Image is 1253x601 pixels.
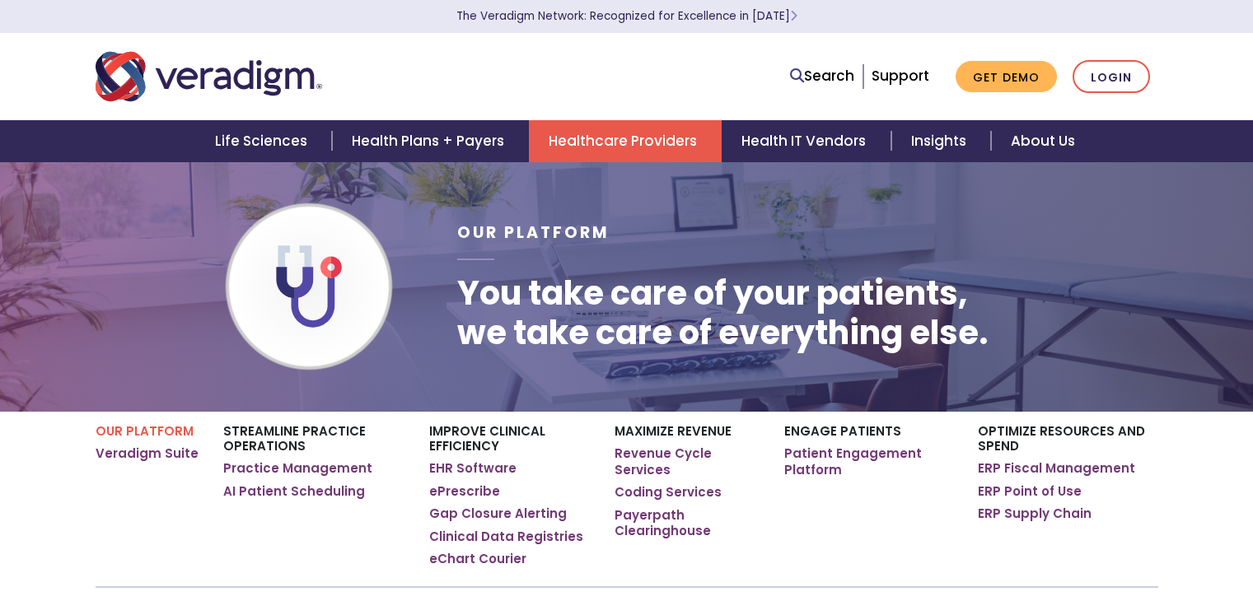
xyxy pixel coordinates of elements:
[615,507,759,539] a: Payerpath Clearinghouse
[615,445,759,478] a: Revenue Cycle Services
[429,483,500,500] a: ePrescribe
[429,460,517,477] a: EHR Software
[332,120,529,162] a: Health Plans + Payers
[429,505,567,522] a: Gap Closure Alerting
[790,65,854,87] a: Search
[96,445,199,462] a: Veradigm Suite
[457,273,989,352] h1: You take care of your patients, we take care of everything else.
[529,120,722,162] a: Healthcare Providers
[956,61,1057,93] a: Get Demo
[722,120,891,162] a: Health IT Vendors
[978,483,1082,500] a: ERP Point of Use
[991,120,1095,162] a: About Us
[429,529,583,545] a: Clinical Data Registries
[96,49,322,104] img: Veradigm logo
[790,8,797,24] span: Learn More
[195,120,332,162] a: Life Sciences
[615,484,722,501] a: Coding Services
[429,551,526,567] a: eChart Courier
[1073,60,1150,94] a: Login
[978,505,1092,522] a: ERP Supply Chain
[223,483,365,500] a: AI Patient Scheduling
[223,460,372,477] a: Practice Management
[457,221,610,244] span: Our Platform
[872,66,929,86] a: Support
[456,8,797,24] a: The Veradigm Network: Recognized for Excellence in [DATE]Learn More
[784,445,953,478] a: Patient Engagement Platform
[978,460,1135,477] a: ERP Fiscal Management
[891,120,991,162] a: Insights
